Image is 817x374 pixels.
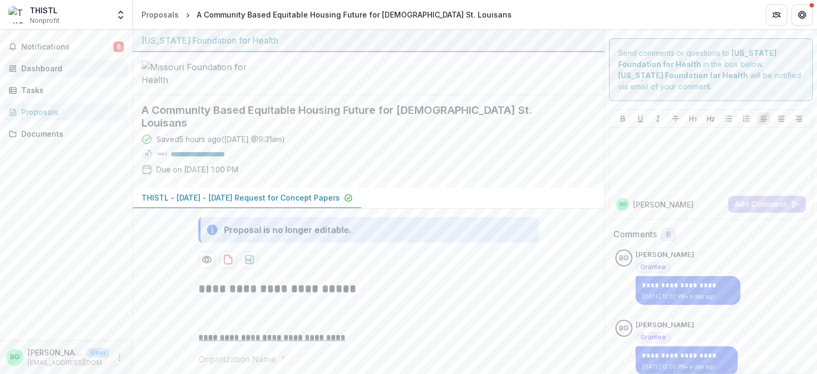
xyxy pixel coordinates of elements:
a: Documents [4,125,128,143]
button: Align Center [775,112,788,125]
img: THISTL [9,6,26,23]
button: Open entity switcher [113,4,128,26]
div: Proposal is no longer editable. [224,223,352,236]
button: Bullet List [722,112,735,125]
span: Nonprofit [30,16,60,26]
nav: breadcrumb [137,7,516,22]
p: User [87,348,109,358]
button: Partners [766,4,787,26]
div: Beth Gombos [619,202,626,207]
p: [DATE] 12:02 PM • a day ago [642,293,734,301]
div: Beth Gombos [10,354,20,361]
div: Beth Gombos [619,255,629,262]
h2: A Community Based Equitable Housing Future for [DEMOGRAPHIC_DATA] St. Louisans [141,104,579,129]
button: Preview 24582f53-d915-4ba5-9347-7f48775f5e05-0.pdf [198,251,215,268]
p: [PERSON_NAME] [636,320,694,330]
div: Proposals [141,9,179,20]
button: More [113,351,126,364]
h2: Comments [613,229,657,239]
span: Grantee [640,263,666,271]
span: 6 [666,230,671,239]
div: Proposals [21,106,120,118]
span: 8 [113,41,124,52]
button: download-proposal [241,251,258,268]
div: Dashboard [21,63,120,74]
strong: [US_STATE] Foundation for Health [618,71,748,80]
button: Ordered List [740,112,753,125]
a: Tasks [4,81,128,99]
a: Dashboard [4,60,128,77]
button: Get Help [791,4,813,26]
p: [PERSON_NAME] [28,347,83,358]
p: [DATE] 12:02 PM • a day ago [642,363,731,371]
button: Bold [616,112,629,125]
button: Italicize [652,112,664,125]
div: Saved 5 hours ago ( [DATE] @ 9:31am ) [156,134,285,145]
p: [EMAIL_ADDRESS][DOMAIN_NAME] [28,358,109,368]
div: A Community Based Equitable Housing Future for [DEMOGRAPHIC_DATA] St. Louisans [197,9,512,20]
p: Organization Name [198,353,276,365]
div: Tasks [21,85,120,96]
button: Heading 1 [687,112,699,125]
p: Due on [DATE] 1:00 PM [156,164,238,175]
button: Notifications8 [4,38,128,55]
button: Align Left [757,112,770,125]
button: Add Comment [728,196,806,213]
button: Strike [669,112,682,125]
div: Documents [21,128,120,139]
p: 100 % [156,151,167,158]
button: download-proposal [220,251,237,268]
button: Underline [634,112,647,125]
p: [PERSON_NAME] [636,250,694,260]
img: Missouri Foundation for Health [141,61,248,86]
a: Proposals [4,103,128,121]
div: [US_STATE] Foundation for Health [141,34,596,47]
button: Heading 2 [704,112,717,125]
span: Grantee [640,334,666,341]
div: Send comments or questions to in the box below. will be notified via email of your comment. [609,38,813,101]
div: Beth Gombos [619,325,629,332]
a: Proposals [137,7,183,22]
p: THISTL - [DATE] - [DATE] Request for Concept Papers [141,192,340,203]
div: THISTL [30,5,60,16]
button: Align Right [793,112,805,125]
span: Notifications [21,43,113,52]
p: [PERSON_NAME] [633,199,694,210]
